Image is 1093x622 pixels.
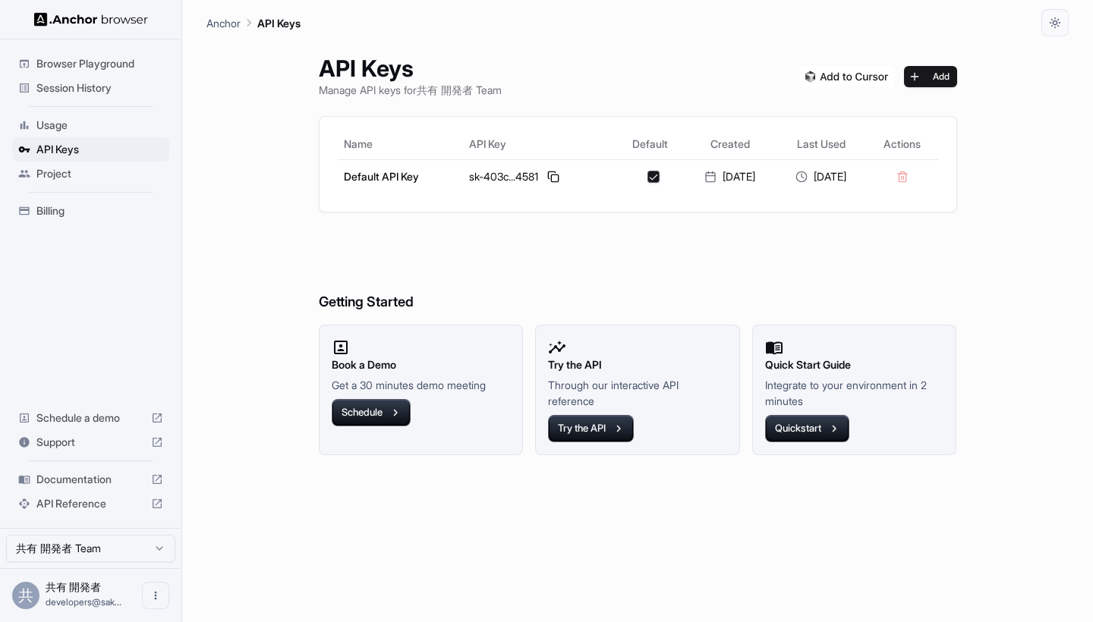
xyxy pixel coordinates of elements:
[206,14,301,31] nav: breadcrumb
[36,435,145,450] span: Support
[36,80,163,96] span: Session History
[12,492,169,516] div: API Reference
[765,415,849,442] button: Quickstart
[765,377,944,409] p: Integrate to your environment in 2 minutes
[616,129,685,159] th: Default
[469,168,609,186] div: sk-403c...4581
[206,15,241,31] p: Anchor
[685,129,776,159] th: Created
[332,357,511,373] h2: Book a Demo
[548,415,634,442] button: Try the API
[36,56,163,71] span: Browser Playground
[46,580,101,593] span: 共有 開発者
[319,55,502,82] h1: API Keys
[782,169,861,184] div: [DATE]
[36,142,163,157] span: API Keys
[46,596,121,608] span: developers@sakurakids-sc.jp
[12,162,169,186] div: Project
[257,15,301,31] p: API Keys
[799,66,895,87] img: Add anchorbrowser MCP server to Cursor
[12,113,169,137] div: Usage
[867,129,938,159] th: Actions
[463,129,616,159] th: API Key
[36,410,145,426] span: Schedule a demo
[548,377,727,409] p: Through our interactive API reference
[765,357,944,373] h2: Quick Start Guide
[12,406,169,430] div: Schedule a demo
[12,137,169,162] div: API Keys
[36,496,145,511] span: API Reference
[34,12,148,27] img: Anchor Logo
[12,582,39,609] div: 共
[319,82,502,98] p: Manage API keys for 共有 開発者 Team
[142,582,169,609] button: Open menu
[338,159,464,193] td: Default API Key
[36,472,145,487] span: Documentation
[332,377,511,393] p: Get a 30 minutes demo meeting
[691,169,770,184] div: [DATE]
[904,66,957,87] button: Add
[12,467,169,492] div: Documentation
[332,399,411,426] button: Schedule
[338,129,464,159] th: Name
[36,203,163,218] span: Billing
[319,231,957,313] h6: Getting Started
[12,76,169,100] div: Session History
[776,129,867,159] th: Last Used
[36,118,163,133] span: Usage
[548,357,727,373] h2: Try the API
[36,166,163,181] span: Project
[12,199,169,223] div: Billing
[544,168,562,186] button: Copy API key
[12,430,169,454] div: Support
[12,52,169,76] div: Browser Playground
